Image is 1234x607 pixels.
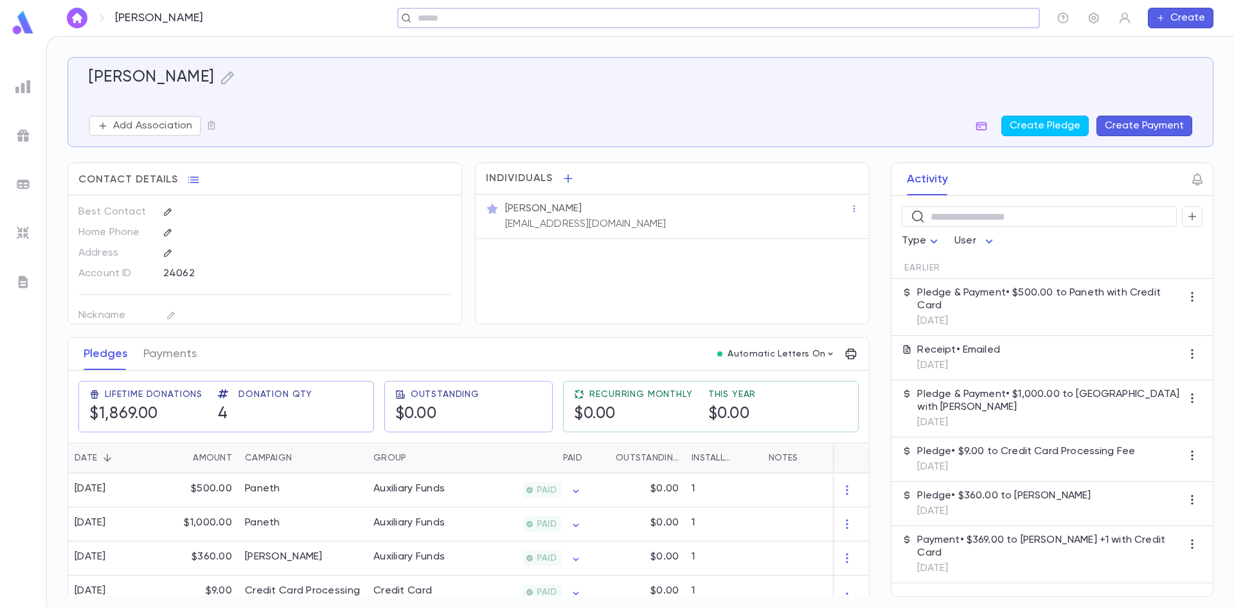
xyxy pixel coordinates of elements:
div: Cunningham [245,550,323,563]
span: Lifetime Donations [105,389,202,400]
p: $0.00 [650,550,679,563]
span: Type [902,236,926,246]
h5: 4 [218,405,312,424]
div: [DATE] [75,516,106,529]
div: $1,000.00 [155,507,238,541]
img: home_white.a664292cf8c1dea59945f0da9f25487c.svg [69,13,85,23]
div: User [954,229,997,254]
p: [DATE] [917,315,1182,328]
h5: $0.00 [395,405,479,424]
div: Amount [155,443,238,473]
button: Sort [172,448,193,468]
button: Create Pledge [1001,116,1089,136]
div: [DATE] [75,550,106,563]
p: [DATE] [917,562,1182,575]
div: Campaign [238,443,367,473]
button: Activity [907,163,948,195]
button: Pledges [84,338,128,370]
h5: [PERSON_NAME] [89,68,215,87]
span: PAID [532,587,562,597]
div: Amount [193,443,232,473]
span: This Year [708,389,756,400]
div: Auxiliary Funds [373,550,445,563]
div: 1 [685,473,762,507]
img: imports_grey.530a8a0e642e233f2baf0ef88e8c9fcb.svg [15,225,31,241]
div: Notes [769,443,798,473]
p: [DATE] [917,359,1000,372]
button: Sort [735,448,756,468]
span: PAID [532,553,562,563]
p: [DATE] [917,461,1135,473]
p: Pledge & Payment • $500.00 to Paneth with Credit Card [917,286,1182,312]
p: Pledge & Payment • $1,000.00 to [GEOGRAPHIC_DATA] with [PERSON_NAME] [917,388,1182,414]
p: Pledge • $9.00 to Credit Card Processing Fee [917,445,1135,458]
span: User [954,236,976,246]
img: logo [10,10,36,35]
p: $0.00 [650,585,679,597]
p: $0.00 [650,516,679,529]
button: Add Association [89,116,201,136]
div: Auxiliary Funds [373,482,445,495]
div: Paid [563,443,582,473]
div: Paneth [245,516,280,529]
p: [PERSON_NAME] [505,202,582,215]
div: $500.00 [155,473,238,507]
div: Group [373,443,406,473]
div: 1 [685,541,762,576]
button: Sort [292,448,312,468]
p: [PERSON_NAME] [115,11,203,25]
button: Sort [595,448,616,468]
img: reports_grey.c525e4749d1bce6a11f5fe2a8de1b229.svg [15,79,31,94]
div: Date [68,443,155,473]
span: Recurring Monthly [589,389,692,400]
span: PAID [532,519,562,529]
div: Credit Card [373,585,432,597]
div: Date [75,443,97,473]
div: Type [902,229,942,254]
img: campaigns_grey.99e729a5f7ee94e3726e6486bddda8f1.svg [15,128,31,143]
div: Outstanding [616,443,679,473]
p: Nickname [78,305,152,326]
button: Automatic Letters On [712,345,841,363]
p: Receipt • Emailed [917,344,1000,356]
div: Notes [762,443,923,473]
div: [DATE] [75,585,106,597]
div: $360.00 [155,541,238,576]
div: 24062 [163,263,388,283]
p: $0.00 [650,482,679,495]
p: Home Phone [78,222,152,243]
div: [DATE] [75,482,106,495]
button: Create [1148,8,1213,28]
div: Installments [692,443,735,473]
h5: $0.00 [708,405,756,424]
button: Payments [143,338,197,370]
div: Paneth [245,482,280,495]
h5: $1,869.00 [89,405,202,424]
div: 1 [685,507,762,541]
div: Campaign [245,443,292,473]
p: Automatic Letters On [728,349,825,359]
span: Earlier [904,263,940,273]
span: Individuals [486,172,553,185]
p: Add Association [113,119,192,132]
p: [DATE] [917,416,1182,429]
button: Sort [97,448,118,468]
img: letters_grey.7941b92b52307dd3b8a917253454ce1c.svg [15,274,31,290]
div: Installments [685,443,762,473]
div: Paid [463,443,589,473]
p: [DATE] [917,505,1091,518]
div: Auxiliary Funds [373,516,445,529]
h5: $0.00 [574,405,692,424]
button: Sort [406,448,427,468]
button: Create Payment [1096,116,1192,136]
p: Address [78,243,152,263]
p: Payment • $369.00 to [PERSON_NAME] +1 with Credit Card [917,534,1182,559]
button: Sort [542,448,563,468]
span: Outstanding [411,389,479,400]
div: Outstanding [589,443,685,473]
span: Donation Qty [238,389,312,400]
div: Group [367,443,463,473]
p: Pledge • $360.00 to [PERSON_NAME] [917,489,1091,502]
p: [EMAIL_ADDRESS][DOMAIN_NAME] [505,218,666,231]
span: Contact Details [78,173,178,186]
